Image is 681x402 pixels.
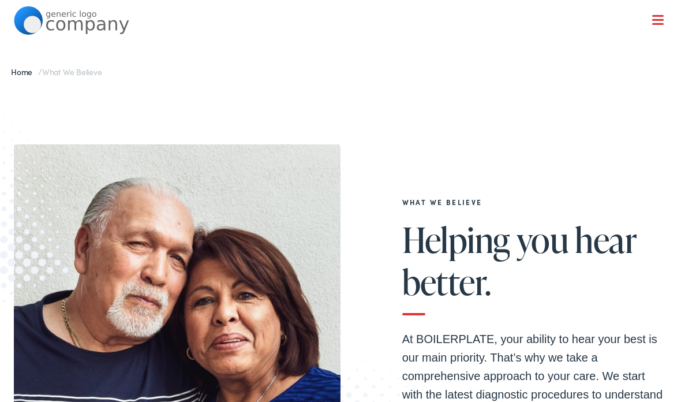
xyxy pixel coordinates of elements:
span: better. [402,263,491,301]
a: What We Offer [23,46,668,82]
span: / [11,66,102,77]
span: you [517,221,568,259]
h2: What We Believe [402,198,668,206]
span: hear [575,221,637,259]
span: What We Believe [42,66,102,77]
a: Home [11,66,38,77]
span: Helping [402,221,510,259]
